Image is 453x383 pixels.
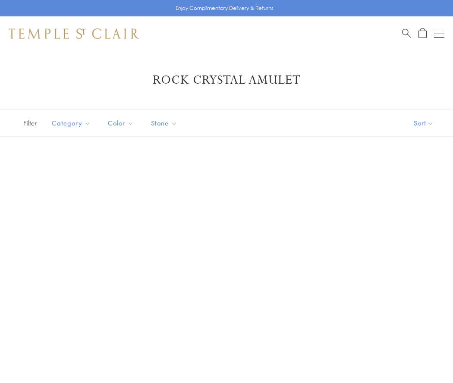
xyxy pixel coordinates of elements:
[402,28,411,39] a: Search
[418,28,427,39] a: Open Shopping Bag
[145,113,184,133] button: Stone
[45,113,97,133] button: Category
[394,110,453,136] button: Show sort by
[47,118,97,129] span: Category
[101,113,140,133] button: Color
[147,118,184,129] span: Stone
[176,4,274,13] p: Enjoy Complimentary Delivery & Returns
[22,72,431,88] h1: Rock Crystal Amulet
[9,28,139,39] img: Temple St. Clair
[104,118,140,129] span: Color
[434,28,444,39] button: Open navigation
